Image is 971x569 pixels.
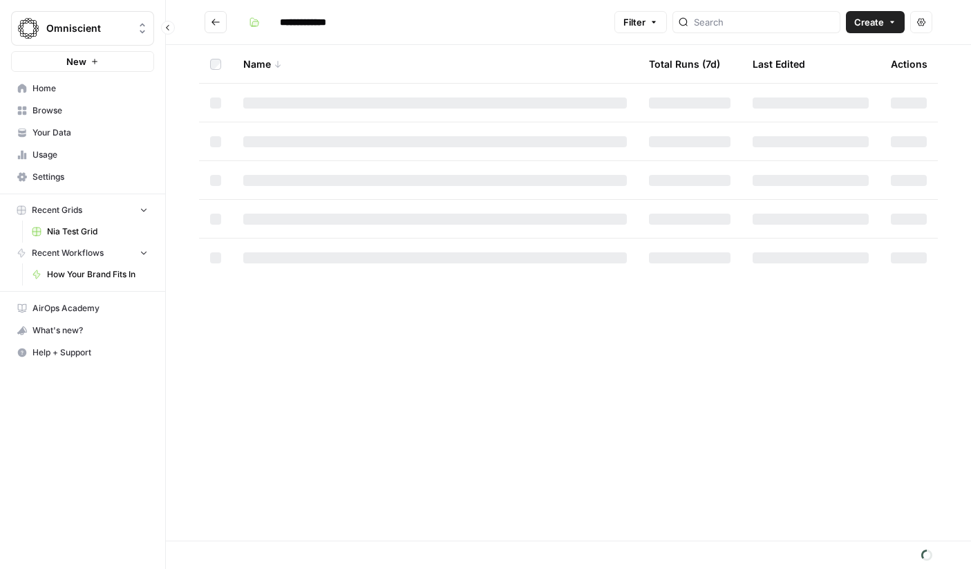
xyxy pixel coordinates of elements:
span: How Your Brand Fits In [47,268,148,281]
button: What's new? [11,319,154,342]
img: Omniscient Logo [16,16,41,41]
button: New [11,51,154,72]
input: Search [694,15,834,29]
span: New [66,55,86,68]
button: Help + Support [11,342,154,364]
a: Home [11,77,154,100]
a: Browse [11,100,154,122]
span: Home [32,82,148,95]
button: Recent Workflows [11,243,154,263]
span: Create [854,15,884,29]
span: Help + Support [32,346,148,359]
div: Last Edited [753,45,805,83]
span: Settings [32,171,148,183]
button: Workspace: Omniscient [11,11,154,46]
a: How Your Brand Fits In [26,263,154,286]
span: Filter [623,15,645,29]
a: Usage [11,144,154,166]
span: Recent Grids [32,204,82,216]
button: Filter [614,11,667,33]
span: Your Data [32,127,148,139]
button: Recent Grids [11,200,154,221]
span: Omniscient [46,21,130,35]
span: Browse [32,104,148,117]
div: Total Runs (7d) [649,45,720,83]
a: Settings [11,166,154,188]
button: Go back [205,11,227,33]
span: Nia Test Grid [47,225,148,238]
button: Create [846,11,905,33]
a: Your Data [11,122,154,144]
span: Usage [32,149,148,161]
span: AirOps Academy [32,302,148,315]
div: Actions [891,45,927,83]
a: Nia Test Grid [26,221,154,243]
a: AirOps Academy [11,297,154,319]
div: Name [243,45,627,83]
div: What's new? [12,320,153,341]
span: Recent Workflows [32,247,104,259]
